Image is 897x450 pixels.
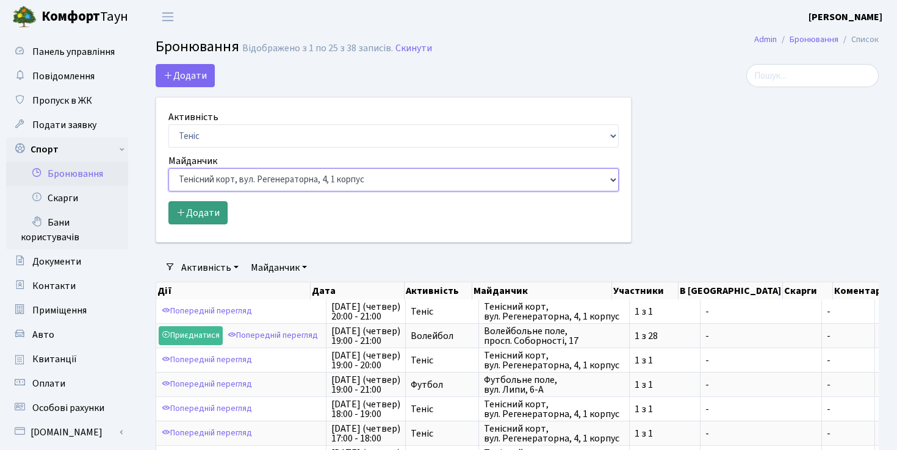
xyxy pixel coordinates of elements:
span: Документи [32,255,81,268]
span: Теніс [411,307,474,316]
span: Подати заявку [32,118,96,132]
span: - [705,355,816,365]
li: Список [838,33,879,46]
span: Авто [32,328,54,341]
span: 1 з 1 [635,380,695,390]
button: Додати [168,201,228,224]
label: Активність [168,110,218,124]
a: Контакти [6,274,128,298]
a: Admin [754,33,777,46]
span: Волейбольне поле, просп. Соборності, 17 [484,326,624,346]
span: - [827,429,870,438]
div: Відображено з 1 по 25 з 38 записів. [242,43,393,54]
span: - [827,331,870,341]
span: [DATE] (четвер) 18:00 - 19:00 [331,399,400,419]
span: Тенісний корт, вул. Регенераторна, 4, 1 корпус [484,302,624,321]
a: Бронювання [790,33,838,46]
span: Оплати [32,377,65,390]
input: Пошук... [746,64,879,87]
span: - [705,380,816,390]
span: Тенісний корт, вул. Регенераторна, 4, 1 корпус [484,424,624,443]
span: Приміщення [32,304,87,317]
button: Додати [156,64,215,87]
a: Особові рахунки [6,396,128,420]
span: Пропуск в ЖК [32,94,92,107]
span: Особові рахунки [32,401,104,415]
a: Приміщення [6,298,128,323]
span: [DATE] (четвер) 17:00 - 18:00 [331,424,400,443]
span: Контакти [32,279,76,293]
th: Участники [612,282,679,299]
span: - [705,307,816,316]
th: Майданчик [472,282,611,299]
span: Повідомлення [32,70,95,83]
a: Попередній перегляд [159,302,255,321]
img: logo.png [12,5,37,29]
a: Панель управління [6,40,128,64]
a: Скарги [6,186,128,210]
span: 1 з 1 [635,355,695,365]
span: Бронювання [156,36,239,57]
span: - [705,404,816,414]
span: - [705,429,816,438]
th: Дії [156,282,311,299]
span: [DATE] (четвер) 19:00 - 20:00 [331,351,400,370]
a: Документи [6,249,128,274]
a: Попередній перегляд [159,424,255,443]
span: - [705,331,816,341]
a: Активність [176,257,243,278]
span: [DATE] (четвер) 20:00 - 21:00 [331,302,400,321]
span: Волейбол [411,331,474,341]
b: Комфорт [41,7,100,26]
span: - [827,307,870,316]
a: Попередній перегляд [159,375,255,394]
nav: breadcrumb [736,27,897,52]
a: Повідомлення [6,64,128,88]
span: 1 з 28 [635,331,695,341]
span: [DATE] (четвер) 19:00 - 21:00 [331,326,400,346]
th: Дата [311,282,405,299]
a: [DOMAIN_NAME] [6,420,128,445]
a: Приєднатися [159,326,223,345]
span: Футбол [411,380,474,390]
span: [DATE] (четвер) 19:00 - 21:00 [331,375,400,395]
span: 1 з 1 [635,404,695,414]
a: Попередній перегляд [225,326,321,345]
a: Авто [6,323,128,347]
th: Скарги [783,282,833,299]
span: 1 з 1 [635,429,695,438]
span: Теніс [411,355,474,365]
a: Попередній перегляд [159,351,255,370]
span: Теніс [411,404,474,414]
span: Таун [41,7,128,27]
a: Оплати [6,371,128,396]
a: Спорт [6,137,128,162]
a: Пропуск в ЖК [6,88,128,113]
a: Бронювання [6,162,128,186]
th: В [GEOGRAPHIC_DATA] [679,282,783,299]
span: Тенісний корт, вул. Регенераторна, 4, 1 корпус [484,399,624,419]
a: Скинути [395,43,432,54]
span: Теніс [411,429,474,438]
span: - [827,380,870,390]
span: Панель управління [32,45,115,59]
span: 1 з 1 [635,307,695,316]
a: Попередній перегляд [159,399,255,418]
span: Тенісний корт, вул. Регенераторна, 4, 1 корпус [484,351,624,370]
span: Квитанції [32,352,77,366]
a: Майданчик [246,257,312,278]
span: - [827,404,870,414]
a: Квитанції [6,347,128,371]
span: - [827,355,870,365]
th: Активність [405,282,473,299]
button: Переключити навігацію [153,7,183,27]
a: Подати заявку [6,113,128,137]
span: Футбольне поле, вул. Липи, 6-А [484,375,624,395]
a: [PERSON_NAME] [809,10,882,24]
label: Майданчик [168,154,217,168]
a: Бани користувачів [6,210,128,249]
